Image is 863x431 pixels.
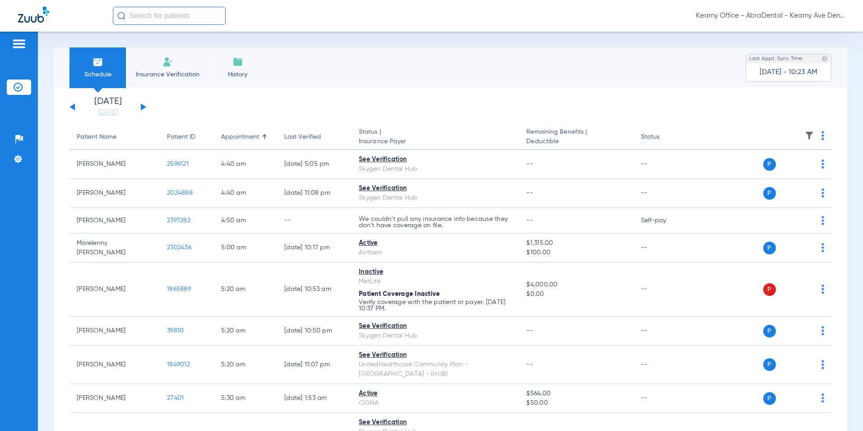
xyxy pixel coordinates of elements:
img: Schedule [93,56,103,67]
td: 5:30 AM [214,384,277,413]
td: [DATE] 10:53 AM [277,262,352,317]
td: [PERSON_NAME] [70,317,160,346]
td: 4:40 AM [214,179,277,208]
td: -- [634,234,695,262]
img: History [232,56,243,67]
span: 2024888 [167,190,193,196]
span: Schedule [76,70,119,79]
span: 2302436 [167,244,191,251]
div: Last Verified [284,132,344,142]
td: -- [634,384,695,413]
span: $0.00 [526,290,626,299]
td: 4:40 AM [214,150,277,179]
span: Patient Coverage Inactive [359,291,440,297]
img: Manual Insurance Verification [162,56,173,67]
img: last sync help info [821,56,828,62]
td: [PERSON_NAME] [70,208,160,234]
td: -- [634,150,695,179]
td: -- [277,208,352,234]
span: P [763,158,776,171]
div: Last Verified [284,132,321,142]
span: P [763,358,776,371]
div: See Verification [359,351,512,360]
span: -- [526,217,533,224]
div: CIGNA [359,398,512,408]
span: -- [526,190,533,196]
td: [PERSON_NAME] [70,384,160,413]
td: 5:00 AM [214,234,277,262]
span: -- [526,161,533,167]
img: group-dot-blue.svg [821,285,824,294]
td: -- [634,262,695,317]
div: See Verification [359,418,512,427]
img: group-dot-blue.svg [821,360,824,369]
td: [DATE] 11:07 PM [277,346,352,384]
td: [PERSON_NAME] [70,262,160,317]
td: -- [634,179,695,208]
span: [DATE] - 10:23 AM [760,68,817,77]
span: -- [526,328,533,334]
span: Deductible [526,137,626,146]
span: $564.00 [526,389,626,398]
img: hamburger-icon [12,38,26,49]
img: Zuub Logo [18,7,49,23]
div: Inactive [359,267,512,277]
td: [DATE] 10:17 PM [277,234,352,262]
td: 4:50 AM [214,208,277,234]
div: Skygen Dental Hub [359,193,512,203]
p: We couldn’t pull any insurance info because they don’t have coverage on file. [359,216,512,229]
td: [PERSON_NAME] [70,150,160,179]
td: 5:20 AM [214,262,277,317]
a: [DATE] [81,108,135,117]
span: $1,315.00 [526,239,626,248]
span: P [763,325,776,337]
img: Search Icon [117,12,125,20]
td: [DATE] 5:05 PM [277,150,352,179]
span: 2596121 [167,161,189,167]
div: Patient ID [167,132,195,142]
span: P [763,283,776,296]
div: See Verification [359,155,512,164]
div: Appointment [221,132,270,142]
span: $4,000.00 [526,280,626,290]
div: See Verification [359,184,512,193]
div: Active [359,239,512,248]
span: P [763,187,776,200]
span: -- [526,361,533,368]
span: $50.00 [526,398,626,408]
th: Status | [352,125,519,150]
input: Search for patients [113,7,226,25]
div: See Verification [359,322,512,331]
th: Remaining Benefits | [519,125,633,150]
div: Patient Name [77,132,116,142]
span: 2397282 [167,217,190,224]
span: Insurance Payer [359,137,512,146]
div: Skygen Dental Hub [359,331,512,341]
td: 5:20 AM [214,317,277,346]
span: Last Appt. Sync Time: [749,54,803,63]
td: -- [634,317,695,346]
iframe: Chat Widget [818,388,863,431]
span: P [763,392,776,405]
span: P [763,242,776,254]
td: Marelenny [PERSON_NAME] [70,234,160,262]
div: Skygen Dental Hub [359,164,512,174]
span: Kearny Office - AbraDental - Kearny Ave Dental, LLC - Kearny General [696,11,845,20]
div: Patient Name [77,132,153,142]
span: 1865889 [167,286,191,292]
td: -- [634,346,695,384]
span: 1849012 [167,361,190,368]
span: 27401 [167,395,184,401]
img: group-dot-blue.svg [821,216,824,225]
span: Insurance Verification [133,70,203,79]
div: Anthem [359,248,512,258]
span: History [216,70,259,79]
th: Status [634,125,695,150]
img: group-dot-blue.svg [821,188,824,197]
li: [DATE] [81,97,135,117]
div: MetLife [359,277,512,286]
div: UnitedHealthcare Community Plan - [GEOGRAPHIC_DATA] - (HUB) [359,360,512,379]
img: group-dot-blue.svg [821,131,824,140]
div: Patient ID [167,132,207,142]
